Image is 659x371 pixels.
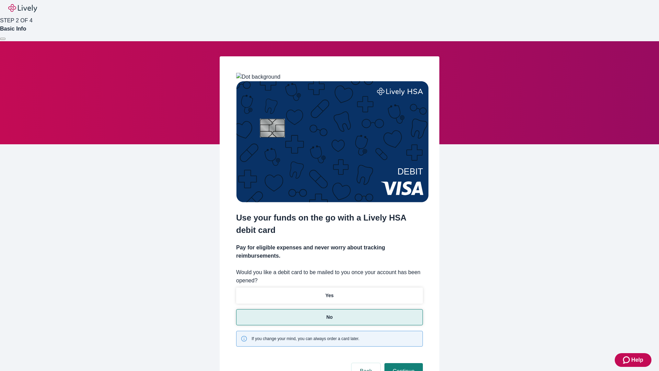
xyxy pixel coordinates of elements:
span: Help [631,356,643,364]
button: Yes [236,288,423,304]
img: Dot background [236,73,280,81]
span: If you change your mind, you can always order a card later. [252,336,359,342]
img: Lively [8,4,37,12]
h2: Use your funds on the go with a Lively HSA debit card [236,212,423,236]
img: Debit card [236,81,429,202]
h4: Pay for eligible expenses and never worry about tracking reimbursements. [236,244,423,260]
label: Would you like a debit card to be mailed to you once your account has been opened? [236,268,423,285]
button: Zendesk support iconHelp [615,353,651,367]
p: Yes [325,292,334,299]
svg: Zendesk support icon [623,356,631,364]
button: No [236,309,423,325]
p: No [326,314,333,321]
